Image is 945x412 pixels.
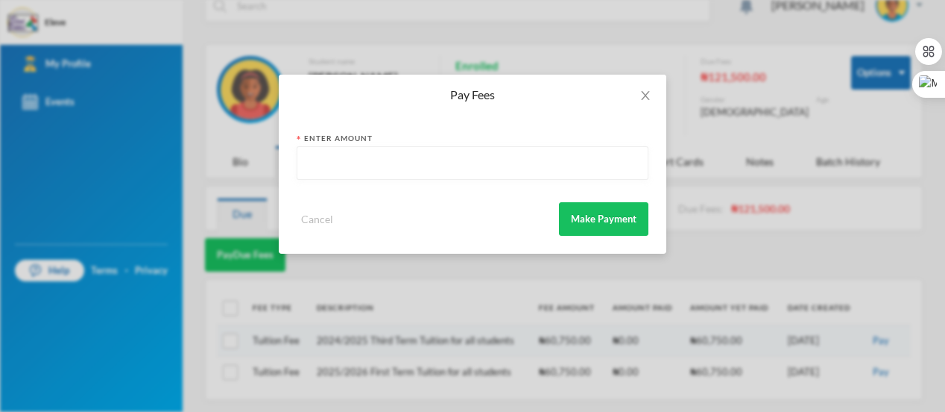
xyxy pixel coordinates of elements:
[639,90,651,102] i: icon: close
[297,133,648,144] div: Enter Amount
[559,202,648,236] button: Make Payment
[625,75,666,116] button: Close
[297,210,338,228] button: Cancel
[297,87,648,103] div: Pay Fees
